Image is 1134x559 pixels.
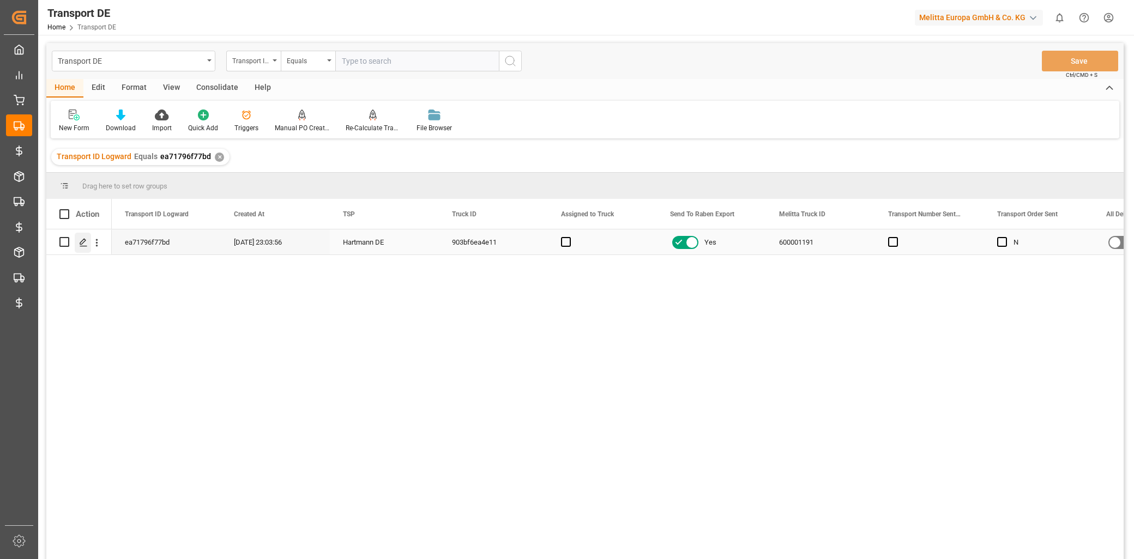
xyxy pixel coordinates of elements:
[499,51,522,71] button: search button
[335,51,499,71] input: Type to search
[1072,5,1096,30] button: Help Center
[346,123,400,133] div: Re-Calculate Transport Costs
[915,10,1043,26] div: Melitta Europa GmbH & Co. KG
[155,79,188,98] div: View
[417,123,452,133] div: File Browser
[246,79,279,98] div: Help
[670,210,734,218] span: Send To Raben Export
[287,53,324,66] div: Equals
[888,210,961,218] span: Transport Number Sent SAP
[226,51,281,71] button: open menu
[82,182,167,190] span: Drag here to set row groups
[234,123,258,133] div: Triggers
[112,229,221,254] div: ea71796f77bd
[134,152,158,161] span: Equals
[452,210,476,218] span: Truck ID
[59,123,89,133] div: New Form
[1047,5,1072,30] button: show 0 new notifications
[221,229,330,254] div: [DATE] 23:03:56
[1066,71,1097,79] span: Ctrl/CMD + S
[58,53,203,67] div: Transport DE
[47,5,116,21] div: Transport DE
[113,79,155,98] div: Format
[106,123,136,133] div: Download
[188,79,246,98] div: Consolidate
[779,210,825,218] span: Melitta Truck ID
[46,229,112,255] div: Press SPACE to select this row.
[152,123,172,133] div: Import
[76,209,99,219] div: Action
[52,51,215,71] button: open menu
[343,210,355,218] span: TSP
[57,152,131,161] span: Transport ID Logward
[1014,230,1080,255] div: N
[704,230,716,255] span: Yes
[281,51,335,71] button: open menu
[561,210,614,218] span: Assigned to Truck
[125,210,189,218] span: Transport ID Logward
[46,79,83,98] div: Home
[439,229,548,254] div: 903bf6ea4e11
[234,210,264,218] span: Created At
[47,23,65,31] a: Home
[330,229,439,254] div: Hartmann DE
[160,152,211,161] span: ea71796f77bd
[915,7,1047,28] button: Melitta Europa GmbH & Co. KG
[83,79,113,98] div: Edit
[275,123,329,133] div: Manual PO Creation
[232,53,269,66] div: Transport ID Logward
[188,123,218,133] div: Quick Add
[1042,51,1118,71] button: Save
[215,153,224,162] div: ✕
[766,229,875,254] div: 600001191
[997,210,1058,218] span: Transport Order Sent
